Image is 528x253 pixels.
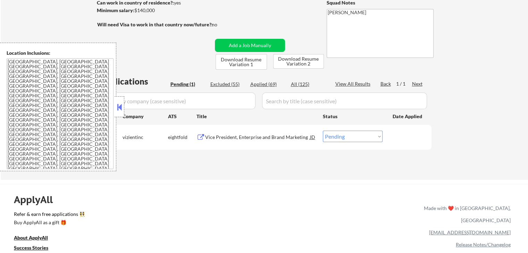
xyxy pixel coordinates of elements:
[291,81,326,88] div: All (125)
[273,54,324,69] button: Download Resume Variation 2
[97,7,134,13] strong: Minimum salary:
[262,93,427,109] input: Search by title (case sensitive)
[168,134,196,141] div: eightfold
[97,7,212,14] div: $140,000
[7,50,114,56] div: Location Inclusions:
[14,244,58,253] a: Success Stories
[380,80,392,87] div: Back
[205,134,310,141] div: Vice President, Enterprise and Brand Marketing
[429,229,511,235] a: [EMAIL_ADDRESS][DOMAIN_NAME]
[215,39,285,52] button: Add a Job Manually
[170,81,205,88] div: Pending (1)
[335,80,372,87] div: View All Results
[393,113,423,120] div: Date Applied
[412,80,423,87] div: Next
[123,113,168,120] div: Company
[14,234,58,243] a: About ApplyAll
[250,81,285,88] div: Applied (69)
[216,54,267,70] button: Download Resume Variation 1
[456,242,511,247] a: Release Notes/Changelog
[123,134,168,141] div: vizientinc
[14,245,48,251] u: Success Stories
[212,21,232,28] div: no
[14,235,48,241] u: About ApplyAll
[168,113,196,120] div: ATS
[14,220,83,225] div: Buy ApplyAll as a gift 🎁
[99,93,255,109] input: Search by company (case sensitive)
[97,21,213,27] strong: Will need Visa to work in that country now/future?:
[210,81,245,88] div: Excluded (55)
[14,194,61,206] div: ApplyAll
[323,110,383,122] div: Status
[196,113,316,120] div: Title
[421,202,511,226] div: Made with ❤️ in [GEOGRAPHIC_DATA], [GEOGRAPHIC_DATA]
[14,212,279,219] a: Refer & earn free applications 👯‍♀️
[14,219,83,228] a: Buy ApplyAll as a gift 🎁
[396,80,412,87] div: 1 / 1
[99,77,168,86] div: Applications
[309,131,316,143] div: JD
